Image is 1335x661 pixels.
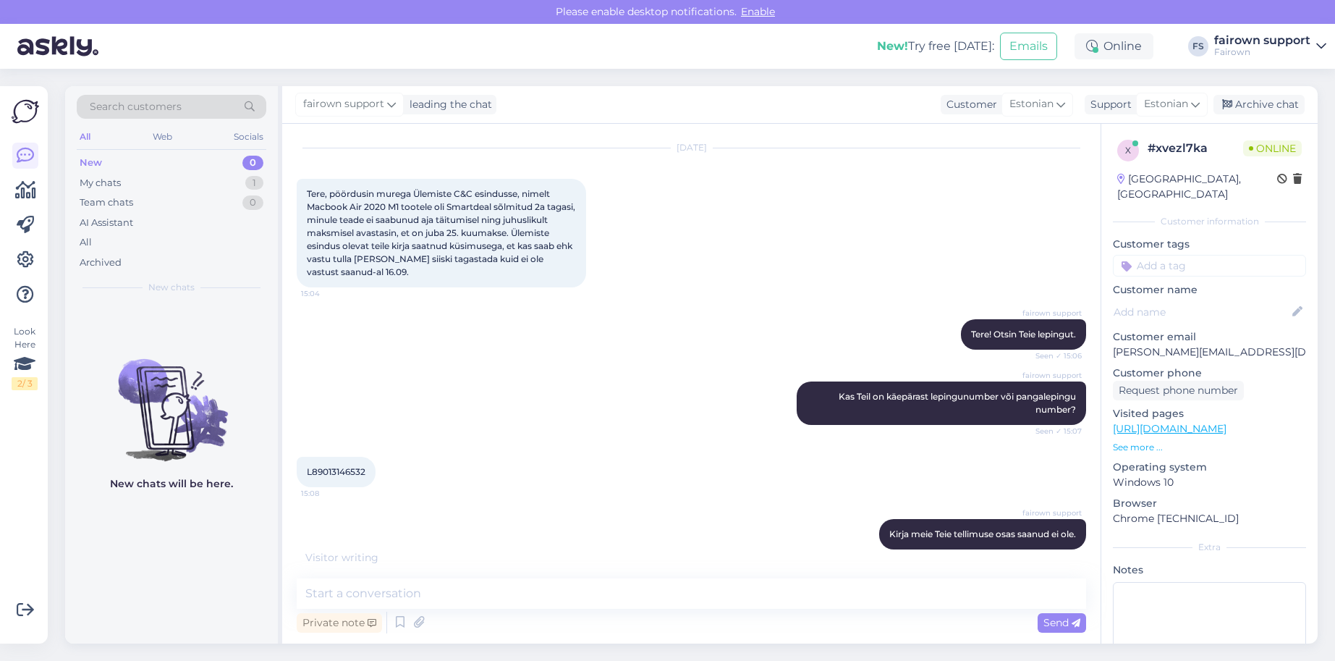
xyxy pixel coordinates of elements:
[1027,426,1082,437] span: Seen ✓ 15:07
[1213,95,1305,114] div: Archive chat
[1113,441,1306,454] p: See more ...
[148,281,195,294] span: New chats
[1085,97,1132,112] div: Support
[90,99,182,114] span: Search customers
[77,127,93,146] div: All
[1117,172,1277,202] div: [GEOGRAPHIC_DATA], [GEOGRAPHIC_DATA]
[307,466,365,477] span: L89013146532
[1009,96,1054,112] span: Estonian
[150,127,175,146] div: Web
[297,550,1086,565] div: Visitor writing
[1125,145,1131,156] span: x
[1113,511,1306,526] p: Chrome [TECHNICAL_ID]
[839,391,1078,415] span: Kas Teil on käepärast lepingunumber või pangalepingu number?
[1113,381,1244,400] div: Request phone number
[303,96,384,112] span: fairown support
[1214,35,1326,58] a: fairown supportFairown
[301,488,355,499] span: 15:08
[297,141,1086,154] div: [DATE]
[65,333,278,463] img: No chats
[1188,36,1208,56] div: FS
[1148,140,1243,157] div: # xvezl7ka
[242,195,263,210] div: 0
[12,325,38,390] div: Look Here
[1113,329,1306,345] p: Customer email
[1113,237,1306,252] p: Customer tags
[1075,33,1153,59] div: Online
[231,127,266,146] div: Socials
[80,216,133,230] div: AI Assistant
[1114,304,1289,320] input: Add name
[80,235,92,250] div: All
[877,38,994,55] div: Try free [DATE]:
[941,97,997,112] div: Customer
[889,529,1076,539] span: Kirja meie Teie tellimuse osas saanud ei ole.
[1043,616,1080,629] span: Send
[245,176,263,190] div: 1
[1214,35,1310,46] div: fairown support
[307,188,577,277] span: Tere, pöördusin murega Ülemiste C&C esindusse, nimelt Macbook Air 2020 M1 tootele oli Smartdeal s...
[1113,345,1306,360] p: [PERSON_NAME][EMAIL_ADDRESS][DOMAIN_NAME]
[1000,33,1057,60] button: Emails
[1113,406,1306,421] p: Visited pages
[1113,366,1306,381] p: Customer phone
[1113,475,1306,490] p: Windows 10
[1214,46,1310,58] div: Fairown
[1113,541,1306,554] div: Extra
[297,613,382,633] div: Private note
[1113,563,1306,578] p: Notes
[242,156,263,170] div: 0
[1027,350,1082,361] span: Seen ✓ 15:06
[80,195,133,210] div: Team chats
[301,288,355,299] span: 15:04
[1113,255,1306,277] input: Add a tag
[1113,496,1306,511] p: Browser
[1113,282,1306,298] p: Customer name
[1022,370,1082,381] span: fairown support
[1113,422,1226,435] a: [URL][DOMAIN_NAME]
[1113,460,1306,475] p: Operating system
[1243,140,1302,156] span: Online
[971,329,1076,340] span: Tere! Otsin Teie lepingut.
[110,476,233,492] p: New chats will be here.
[737,5,779,18] span: Enable
[404,97,492,112] div: leading the chat
[1113,215,1306,228] div: Customer information
[12,98,39,125] img: Askly Logo
[1144,96,1188,112] span: Estonian
[80,256,122,270] div: Archived
[1022,508,1082,518] span: fairown support
[80,156,102,170] div: New
[877,39,908,53] b: New!
[80,176,121,190] div: My chats
[1022,308,1082,319] span: fairown support
[12,377,38,390] div: 2 / 3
